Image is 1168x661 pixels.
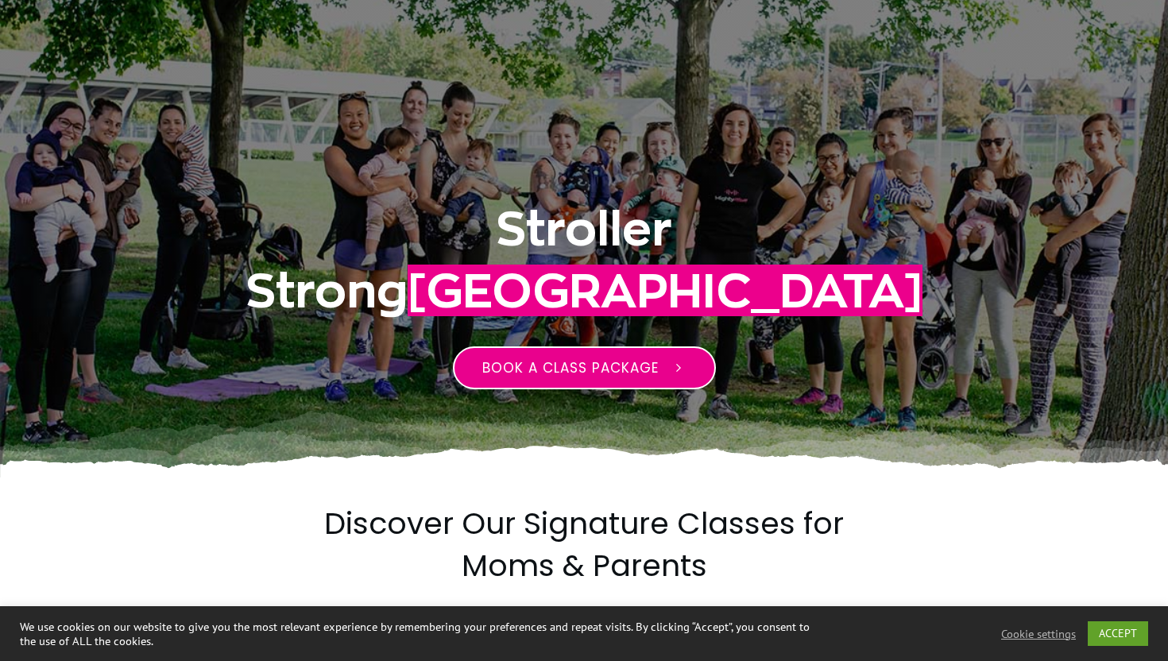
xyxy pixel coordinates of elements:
[286,502,882,605] h2: Discover Our Signature Classes for Moms & Parents
[156,198,1012,322] h1: Stroller Strong
[1088,621,1148,646] a: ACCEPT
[408,265,922,316] span: [GEOGRAPHIC_DATA]
[453,346,716,389] a: Book a class package
[1001,627,1076,641] a: Cookie settings
[20,620,810,648] div: We use cookies on our website to give you the most relevant experience by remembering your prefer...
[482,358,659,377] span: Book a class package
